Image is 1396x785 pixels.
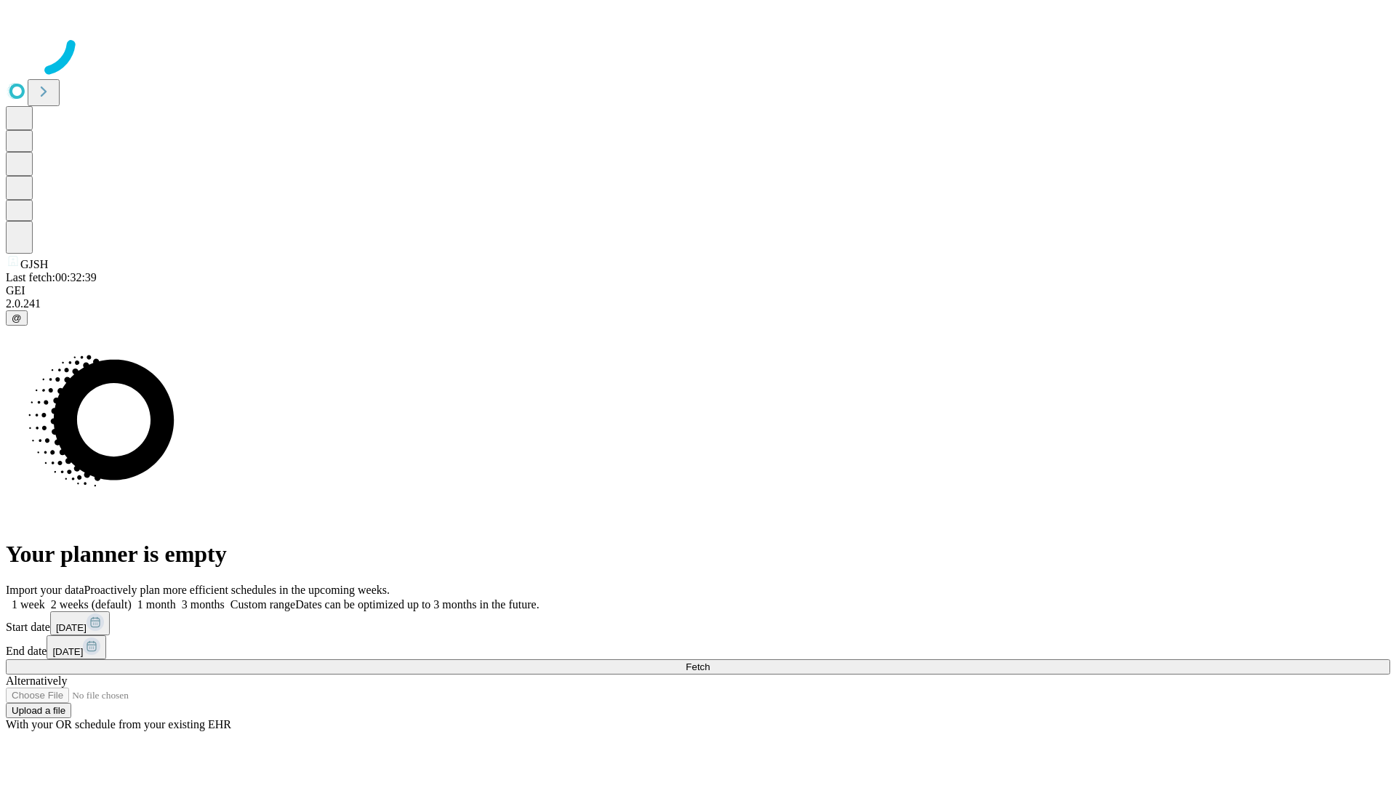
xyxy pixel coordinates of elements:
[230,598,295,611] span: Custom range
[6,675,67,687] span: Alternatively
[6,635,1390,659] div: End date
[686,661,710,672] span: Fetch
[56,622,87,633] span: [DATE]
[20,258,48,270] span: GJSH
[12,313,22,323] span: @
[6,718,231,730] span: With your OR schedule from your existing EHR
[6,659,1390,675] button: Fetch
[6,284,1390,297] div: GEI
[6,297,1390,310] div: 2.0.241
[182,598,225,611] span: 3 months
[12,598,45,611] span: 1 week
[47,635,106,659] button: [DATE]
[295,598,539,611] span: Dates can be optimized up to 3 months in the future.
[137,598,176,611] span: 1 month
[6,541,1390,568] h1: Your planner is empty
[6,271,97,283] span: Last fetch: 00:32:39
[6,703,71,718] button: Upload a file
[84,584,390,596] span: Proactively plan more efficient schedules in the upcoming weeks.
[6,310,28,326] button: @
[52,646,83,657] span: [DATE]
[6,611,1390,635] div: Start date
[50,611,110,635] button: [DATE]
[6,584,84,596] span: Import your data
[51,598,132,611] span: 2 weeks (default)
